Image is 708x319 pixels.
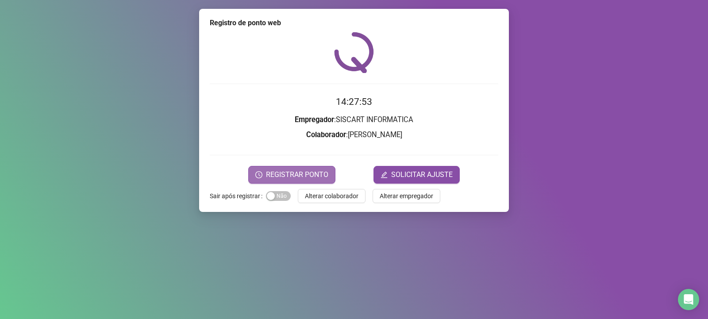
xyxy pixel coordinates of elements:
[380,191,433,201] span: Alterar empregador
[295,115,334,124] strong: Empregador
[391,169,453,180] span: SOLICITAR AJUSTE
[248,166,335,184] button: REGISTRAR PONTO
[334,32,374,73] img: QRPoint
[381,171,388,178] span: edit
[336,96,372,107] time: 14:27:53
[266,169,328,180] span: REGISTRAR PONTO
[306,131,346,139] strong: Colaborador
[255,171,262,178] span: clock-circle
[298,189,366,203] button: Alterar colaborador
[305,191,358,201] span: Alterar colaborador
[210,114,498,126] h3: : SISCART INFORMATICA
[210,129,498,141] h3: : [PERSON_NAME]
[373,189,440,203] button: Alterar empregador
[678,289,699,310] div: Open Intercom Messenger
[210,189,266,203] label: Sair após registrar
[210,18,498,28] div: Registro de ponto web
[373,166,460,184] button: editSOLICITAR AJUSTE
